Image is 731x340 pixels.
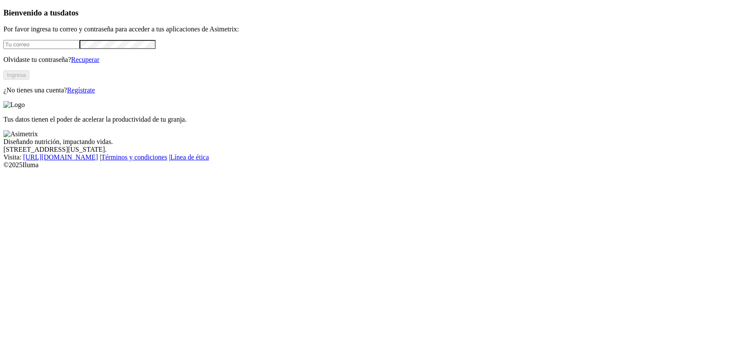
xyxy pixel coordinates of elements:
img: Asimetrix [3,130,38,138]
a: Línea de ética [170,153,209,161]
a: Recuperar [71,56,99,63]
p: Tus datos tienen el poder de acelerar la productividad de tu granja. [3,116,728,123]
div: [STREET_ADDRESS][US_STATE]. [3,146,728,153]
div: Diseñando nutrición, impactando vidas. [3,138,728,146]
a: Términos y condiciones [101,153,167,161]
a: [URL][DOMAIN_NAME] [23,153,98,161]
p: Olvidaste tu contraseña? [3,56,728,64]
a: Regístrate [67,86,95,94]
button: Ingresa [3,70,29,80]
p: Por favor ingresa tu correo y contraseña para acceder a tus aplicaciones de Asimetrix: [3,25,728,33]
p: ¿No tienes una cuenta? [3,86,728,94]
span: datos [60,8,79,17]
div: © 2025 Iluma [3,161,728,169]
div: Visita : | | [3,153,728,161]
img: Logo [3,101,25,109]
h3: Bienvenido a tus [3,8,728,18]
input: Tu correo [3,40,80,49]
